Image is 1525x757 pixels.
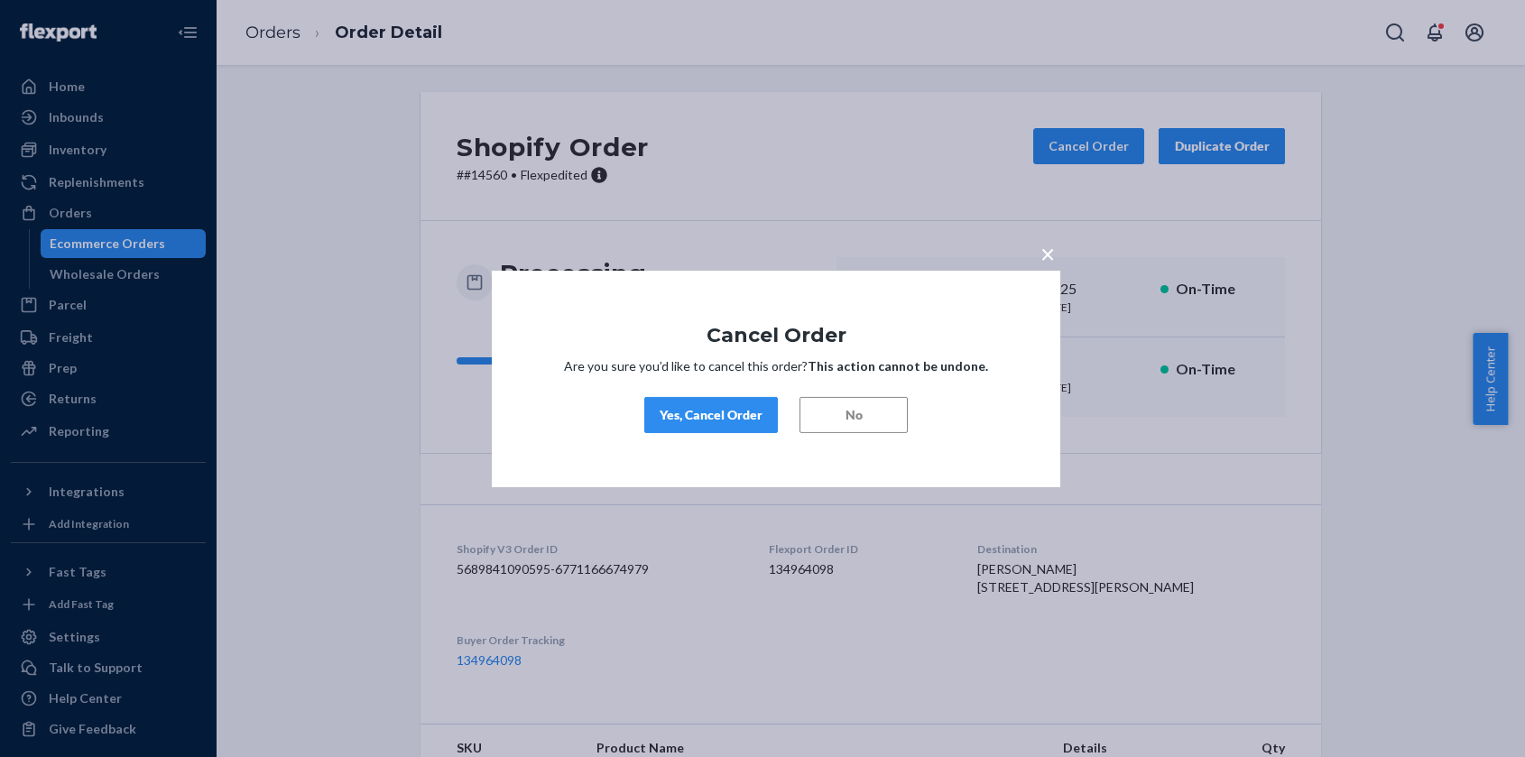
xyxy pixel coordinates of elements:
p: Are you sure you’d like to cancel this order? [546,357,1006,375]
button: No [799,397,908,433]
button: Yes, Cancel Order [644,397,778,433]
strong: This action cannot be undone. [808,358,988,374]
span: × [1040,237,1055,268]
div: Yes, Cancel Order [660,406,762,424]
h1: Cancel Order [546,324,1006,346]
